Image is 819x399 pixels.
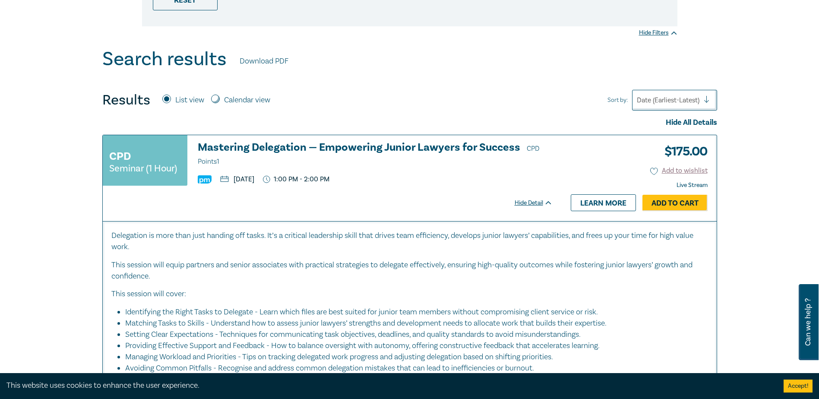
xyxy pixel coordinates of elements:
span: Sort by: [607,95,628,105]
img: Practice Management & Business Skills [198,175,212,184]
li: Matching Tasks to Skills - Understand how to assess junior lawyers’ strengths and development nee... [125,318,699,329]
button: Accept cookies [784,380,813,393]
div: This website uses cookies to enhance the user experience. [6,380,771,391]
p: This session will cover: [111,288,708,300]
span: Can we help ? [804,289,812,355]
p: This session will equip partners and senior associates with practical strategies to delegate effe... [111,260,708,282]
li: Avoiding Common Pitfalls - Recognise and address common delegation mistakes that can lead to inef... [125,363,708,374]
h4: Results [102,92,150,109]
h3: $ 175.00 [658,142,708,161]
li: Managing Workload and Priorities - Tips on tracking delegated work progress and adjusting delegat... [125,351,699,363]
div: Hide All Details [102,117,717,128]
p: 1:00 PM - 2:00 PM [263,175,330,184]
a: Learn more [571,194,636,211]
a: Download PDF [240,56,288,67]
div: Hide Detail [515,199,562,207]
small: Seminar (1 Hour) [109,164,177,173]
li: Providing Effective Support and Feedback - How to balance oversight with autonomy, offering const... [125,340,699,351]
li: Setting Clear Expectations - Techniques for communicating task objectives, deadlines, and quality... [125,329,699,340]
a: Mastering Delegation — Empowering Junior Lawyers for Success CPD Points1 [198,142,553,168]
h1: Search results [102,48,227,70]
strong: Live Stream [677,181,708,189]
h3: CPD [109,149,131,164]
label: List view [175,95,204,106]
a: Add to Cart [642,195,708,211]
label: Calendar view [224,95,270,106]
button: Add to wishlist [650,166,708,176]
p: Delegation is more than just handing off tasks. It’s a critical leadership skill that drives team... [111,230,708,253]
input: Sort by [637,95,639,105]
h3: Mastering Delegation — Empowering Junior Lawyers for Success [198,142,553,168]
p: [DATE] [220,176,254,183]
div: Hide Filters [639,28,677,37]
li: Identifying the Right Tasks to Delegate - Learn which files are best suited for junior team membe... [125,307,699,318]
